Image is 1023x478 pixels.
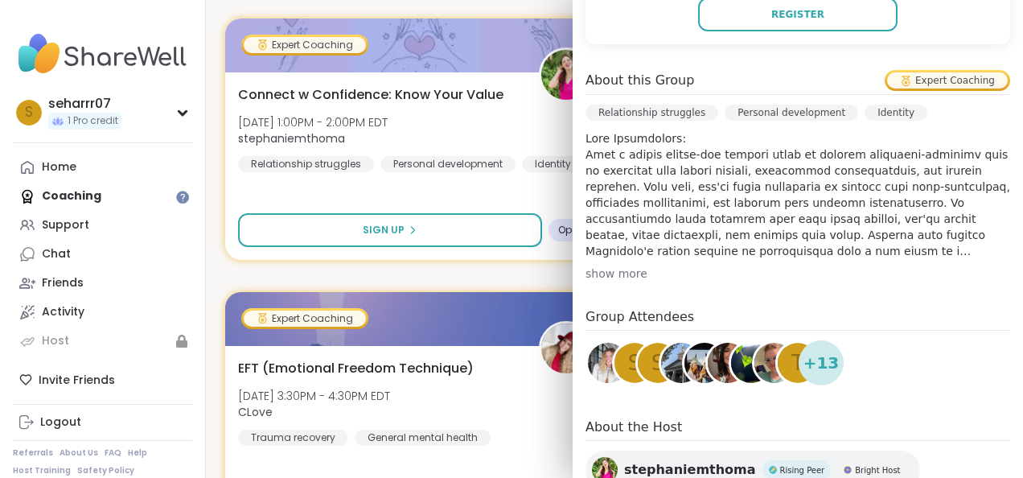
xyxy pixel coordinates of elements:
[585,71,694,90] h4: About this Group
[238,388,390,404] span: [DATE] 3:30PM - 4:30PM EDT
[128,447,147,459] a: Help
[363,223,405,237] span: Sign Up
[585,105,718,121] div: Relationship struggles
[77,465,134,476] a: Safety Policy
[355,430,491,446] div: General mental health
[887,72,1008,89] div: Expert Coaching
[238,114,388,130] span: [DATE] 1:00PM - 2:00PM EDT
[244,37,366,53] div: Expert Coaching
[771,7,824,22] span: Register
[13,408,192,437] a: Logout
[105,447,121,459] a: FAQ
[13,298,192,327] a: Activity
[855,464,900,476] span: Bright Host
[238,85,503,105] span: Connect w Confidence: Know Your Value
[60,447,98,459] a: About Us
[13,327,192,356] a: Host
[244,311,366,327] div: Expert Coaching
[238,156,374,172] div: Relationship struggles
[238,404,273,420] b: CLove
[729,340,774,385] a: MoonLeafRaQuel
[708,343,748,383] img: Suze03
[585,130,1010,259] p: Lore Ipsumdolors: Amet c adipis elitse-doe tempori utlab et dolorem aliquaeni-adminimv quis no ex...
[238,359,474,378] span: EFT (Emotional Freedom Technique)
[752,340,797,385] a: megquinn
[865,105,927,121] div: Identity
[40,414,81,431] div: Logout
[635,340,680,385] a: S
[585,266,1010,282] div: show more
[612,340,657,385] a: s
[769,466,777,474] img: Rising Peer
[42,246,71,262] div: Chat
[731,343,771,383] img: MoonLeafRaQuel
[68,114,118,128] span: 1 Pro credit
[522,156,584,172] div: Identity
[238,213,542,247] button: Sign Up
[775,340,820,385] a: t
[541,50,591,100] img: stephaniemthoma
[238,430,348,446] div: Trauma recovery
[585,307,1010,331] h4: Group Attendees
[791,348,804,379] span: t
[13,26,192,82] img: ShareWell Nav Logo
[661,343,701,383] img: Dug
[754,343,795,383] img: megquinn
[238,130,345,146] b: stephaniemthoma
[684,343,725,383] img: bella222
[42,217,89,233] div: Support
[13,365,192,394] div: Invite Friends
[541,323,591,373] img: CLove
[725,105,858,121] div: Personal development
[13,447,53,459] a: Referrals
[48,95,121,113] div: seharrr07
[13,153,192,182] a: Home
[13,211,192,240] a: Support
[585,418,1010,441] h4: About the Host
[803,351,840,375] span: + 13
[25,102,33,123] span: s
[176,191,189,204] iframe: Spotlight
[558,224,584,237] span: Open
[628,348,642,379] span: s
[780,464,825,476] span: Rising Peer
[42,159,76,175] div: Home
[13,465,71,476] a: Host Training
[585,340,631,385] a: amyvaninetti
[682,340,727,385] a: bella222
[380,156,516,172] div: Personal development
[659,340,704,385] a: Dug
[13,269,192,298] a: Friends
[705,340,750,385] a: Suze03
[42,304,84,320] div: Activity
[42,333,69,349] div: Host
[13,240,192,269] a: Chat
[844,466,852,474] img: Bright Host
[588,343,628,383] img: amyvaninetti
[651,348,665,379] span: S
[42,275,84,291] div: Friends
